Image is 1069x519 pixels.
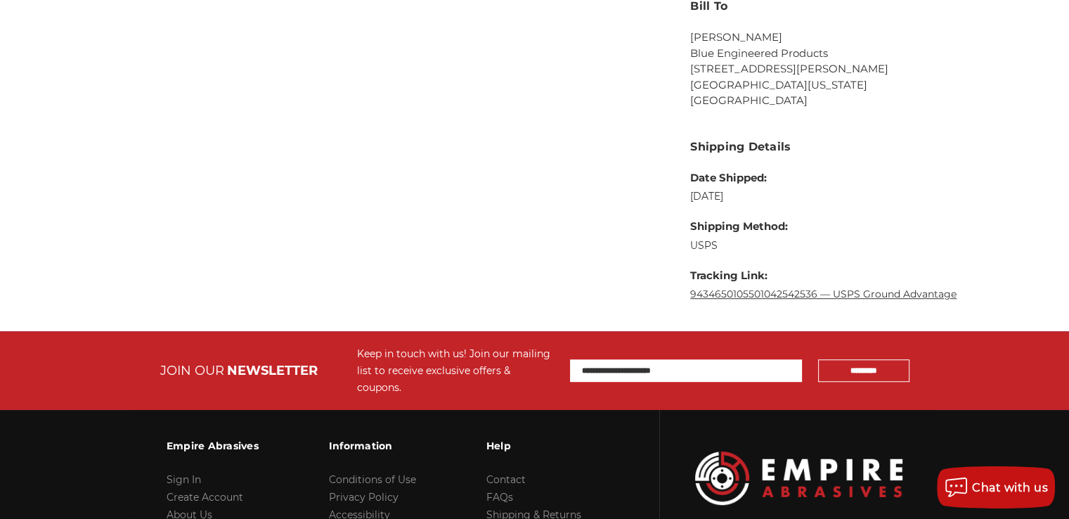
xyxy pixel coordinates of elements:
[972,481,1048,494] span: Chat with us
[167,431,259,461] h3: Empire Abrasives
[690,170,957,186] dt: Date Shipped:
[690,238,957,253] dd: USPS
[160,363,224,378] span: JOIN OUR
[690,93,972,109] li: [GEOGRAPHIC_DATA]
[227,363,318,378] span: NEWSLETTER
[329,491,399,504] a: Privacy Policy
[357,345,556,396] div: Keep in touch with us! Join our mailing list to receive exclusive offers & coupons.
[690,139,972,155] h3: Shipping Details
[695,451,902,505] img: Empire Abrasives Logo Image
[486,431,581,461] h3: Help
[690,30,972,46] li: [PERSON_NAME]
[690,46,972,62] li: Blue Engineered Products
[690,189,957,204] dd: [DATE]
[690,61,972,77] li: [STREET_ADDRESS][PERSON_NAME]
[690,288,957,300] a: 9434650105501042542536 — USPS Ground Advantage
[486,491,513,504] a: FAQs
[329,431,416,461] h3: Information
[690,219,957,235] dt: Shipping Method:
[690,268,957,284] dt: Tracking Link:
[329,473,416,486] a: Conditions of Use
[690,77,972,94] li: [GEOGRAPHIC_DATA][US_STATE]
[167,491,243,504] a: Create Account
[167,473,201,486] a: Sign In
[937,466,1055,508] button: Chat with us
[486,473,526,486] a: Contact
